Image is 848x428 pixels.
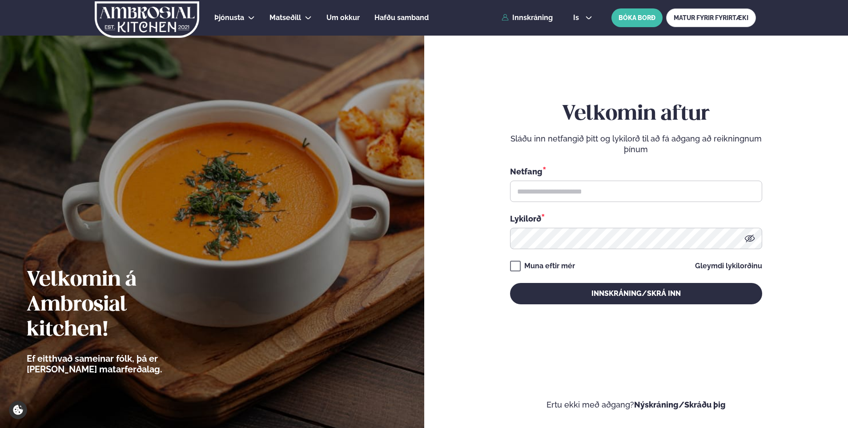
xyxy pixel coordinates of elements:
[374,13,429,22] span: Hafðu samband
[27,268,211,343] h2: Velkomin á Ambrosial kitchen!
[502,14,553,22] a: Innskráning
[666,8,756,27] a: MATUR FYRIR FYRIRTÆKI
[695,262,762,270] a: Gleymdi lykilorðinu
[9,401,27,419] a: Cookie settings
[566,14,599,21] button: is
[510,166,762,177] div: Netfang
[573,14,582,21] span: is
[94,1,200,38] img: logo
[326,13,360,22] span: Um okkur
[326,12,360,23] a: Um okkur
[214,12,244,23] a: Þjónusta
[27,353,211,375] p: Ef eitthvað sameinar fólk, þá er [PERSON_NAME] matarferðalag.
[510,213,762,224] div: Lykilorð
[374,12,429,23] a: Hafðu samband
[451,400,822,410] p: Ertu ekki með aðgang?
[214,13,244,22] span: Þjónusta
[269,13,301,22] span: Matseðill
[510,133,762,155] p: Sláðu inn netfangið þitt og lykilorð til að fá aðgang að reikningnum þínum
[510,283,762,304] button: Innskráning/Skrá inn
[269,12,301,23] a: Matseðill
[510,102,762,127] h2: Velkomin aftur
[611,8,663,27] button: BÓKA BORÐ
[634,400,726,409] a: Nýskráning/Skráðu þig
